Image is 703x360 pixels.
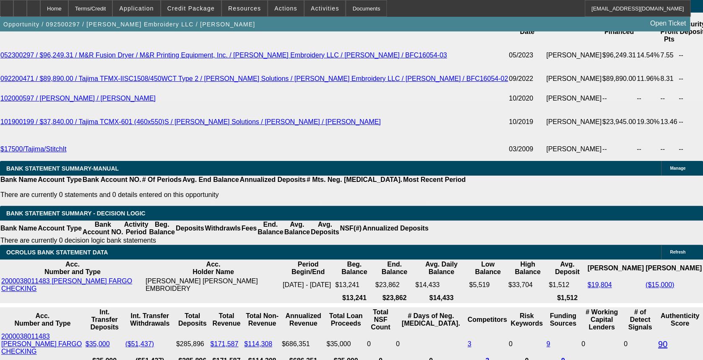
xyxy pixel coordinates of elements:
span: OCROLUS BANK STATEMENT DATA [6,249,108,256]
th: Annualized Revenue [281,308,325,332]
th: [PERSON_NAME] [645,260,702,276]
th: # of Detect Signals [623,308,657,332]
span: Refresh [670,250,685,254]
td: 0 [623,332,657,356]
td: $1,512 [548,277,586,293]
td: $96,249.31 [602,44,636,67]
td: 0 [396,332,466,356]
th: Int. Transfer Deposits [85,308,124,332]
button: Credit Package [161,0,221,16]
th: # Of Periods [142,176,182,184]
th: Risk Keywords [508,308,545,332]
th: $1,512 [548,294,586,302]
th: # Working Capital Lenders [581,308,622,332]
th: # Mts. Neg. [MEDICAL_DATA]. [306,176,403,184]
th: Annualized Deposits [239,176,306,184]
th: High Balance [508,260,547,276]
td: 14.54% [636,44,660,67]
a: $114,308 [244,340,272,347]
td: $14,433 [415,277,468,293]
a: Open Ticket [647,16,689,31]
a: 052300297 / $96,249.31 / M&R Fusion Dryer / M&R Printing Equipment, Inc. / [PERSON_NAME] Embroide... [0,52,447,59]
th: Avg. Deposit [548,260,586,276]
td: [PERSON_NAME] [546,91,602,106]
th: $23,862 [375,294,414,302]
a: 90 [658,339,667,349]
th: Period Begin/End [282,260,334,276]
a: 092200471 / $89,890.00 / Tajima TFMX-IISC1508/450WCT Type 2 / [PERSON_NAME] Solutions / [PERSON_N... [0,75,508,82]
td: $35,000 [326,332,365,356]
span: Application [119,5,154,12]
th: Activity Period [124,220,149,236]
td: -- [660,137,678,161]
button: Resources [222,0,267,16]
th: Avg. End Balance [182,176,240,184]
th: Account Type [37,220,82,236]
td: [DATE] - [DATE] [282,277,334,293]
a: ($15,000) [646,281,674,288]
td: $89,890.00 [602,67,636,91]
th: NSF(#) [339,220,362,236]
span: Activities [311,5,339,12]
a: 9 [546,340,550,347]
td: [PERSON_NAME] [546,67,602,91]
td: [PERSON_NAME] [546,44,602,67]
a: $35,000 [86,340,110,347]
th: Withdrawls [204,220,241,236]
span: 0 [581,340,585,347]
td: [PERSON_NAME] [546,106,602,137]
th: Int. Transfer Withdrawals [125,308,175,332]
span: Bank Statement Summary - Decision Logic [6,210,146,217]
th: End. Balance [375,260,414,276]
th: Total Revenue [210,308,243,332]
td: 11.96% [636,67,660,91]
th: Acc. Number and Type [1,308,84,332]
th: Fees [241,220,257,236]
th: # Days of Neg. [MEDICAL_DATA]. [396,308,466,332]
th: Avg. Deposits [310,220,340,236]
th: Total Loan Proceeds [326,308,365,332]
td: $5,519 [469,277,507,293]
a: $19,804 [587,281,612,288]
td: -- [602,137,636,161]
span: BANK STATEMENT SUMMARY-MANUAL [6,165,119,172]
td: 0 [367,332,395,356]
th: Annualized Deposits [362,220,429,236]
a: $17500/Tajima/StitchIt [0,145,66,153]
td: -- [636,137,660,161]
td: 8.31 [660,67,678,91]
td: $23,945.00 [602,106,636,137]
td: 0 [508,332,545,356]
th: $14,433 [415,294,468,302]
th: Avg. Balance [284,220,310,236]
th: $13,241 [335,294,374,302]
th: End. Balance [257,220,284,236]
th: Authenticity Score [658,308,702,332]
th: Competitors [467,308,507,332]
th: Low Balance [469,260,507,276]
a: 101900199 / $37,840.00 / Tajima TCMX-601 (460x550)S / [PERSON_NAME] Solutions / [PERSON_NAME] / [... [0,118,380,125]
p: There are currently 0 statements and 0 details entered on this opportunity [0,191,466,199]
th: Account Type [37,176,82,184]
th: Avg. Daily Balance [415,260,468,276]
td: 10/2020 [508,91,546,106]
span: Opportunity / 092500297 / [PERSON_NAME] Embroidery LLC / [PERSON_NAME] [3,21,255,28]
th: Acc. Number and Type [1,260,144,276]
td: 19.30% [636,106,660,137]
button: Application [113,0,160,16]
td: -- [636,91,660,106]
th: Total Deposits [176,308,209,332]
td: [PERSON_NAME] [PERSON_NAME] EMBROIDERY [145,277,281,293]
span: Actions [274,5,297,12]
th: Bank Account NO. [82,176,142,184]
th: Most Recent Period [403,176,466,184]
a: 102000597 / [PERSON_NAME] / [PERSON_NAME] [0,95,156,102]
td: 09/2022 [508,67,546,91]
a: 2000038011483 [PERSON_NAME] FARGO CHECKING [1,333,82,355]
button: Actions [268,0,304,16]
td: [PERSON_NAME] [546,137,602,161]
span: Manage [670,166,685,171]
th: Beg. Balance [148,220,175,236]
td: -- [660,91,678,106]
button: Activities [305,0,346,16]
